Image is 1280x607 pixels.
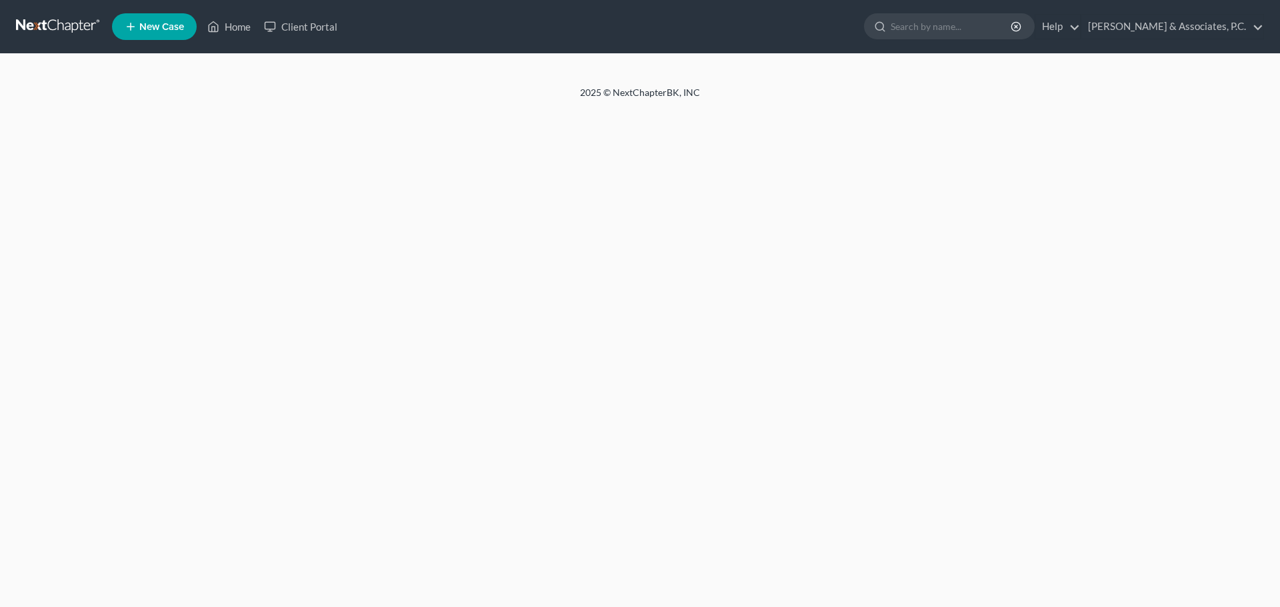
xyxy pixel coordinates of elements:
input: Search by name... [891,14,1013,39]
span: New Case [139,22,184,32]
a: Home [201,15,257,39]
a: Help [1035,15,1080,39]
a: [PERSON_NAME] & Associates, P.C. [1081,15,1263,39]
a: Client Portal [257,15,344,39]
div: 2025 © NextChapterBK, INC [260,86,1020,110]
